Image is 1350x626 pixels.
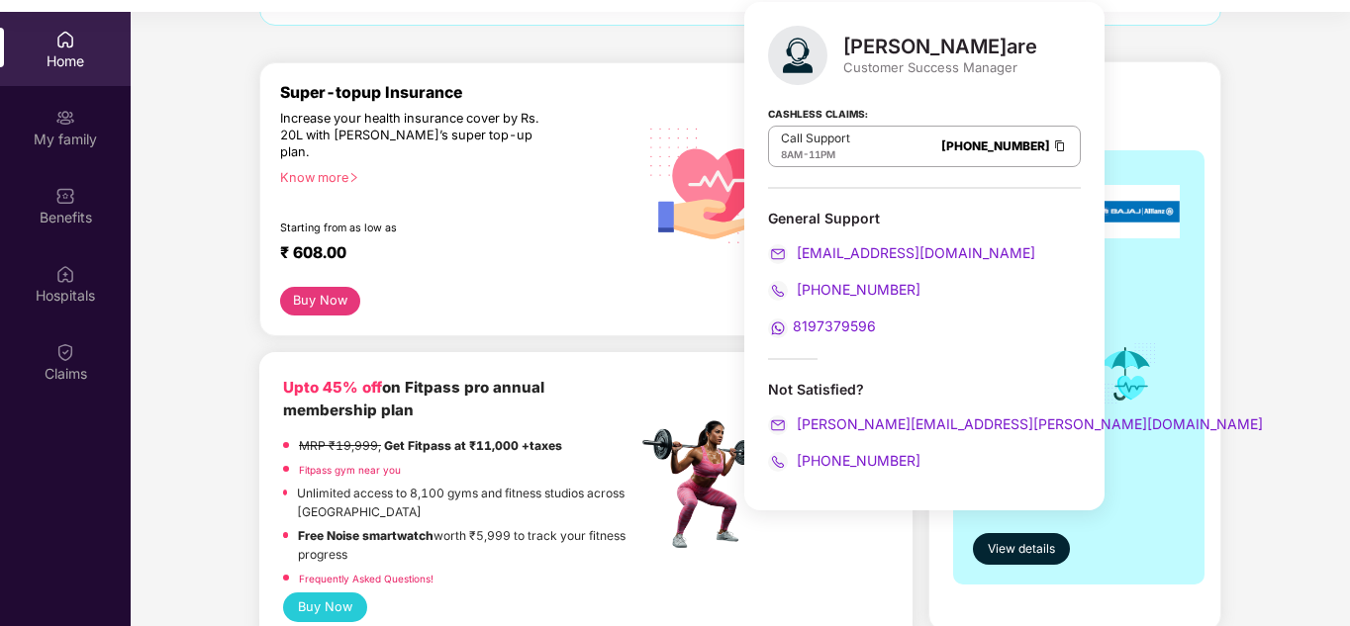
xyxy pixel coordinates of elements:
img: svg+xml;base64,PHN2ZyB4bWxucz0iaHR0cDovL3d3dy53My5vcmcvMjAwMC9zdmciIHdpZHRoPSIyMCIgaGVpZ2h0PSIyMC... [768,415,788,435]
img: svg+xml;base64,PHN2ZyBpZD0iSG9tZSIgeG1sbnM9Imh0dHA6Ly93d3cudzMub3JnLzIwMDAvc3ZnIiB3aWR0aD0iMjAiIG... [55,30,75,49]
div: Not Satisfied? [768,380,1081,472]
div: Starting from as low as [280,222,553,235]
img: svg+xml;base64,PHN2ZyBpZD0iQmVuZWZpdHMiIHhtbG5zPSJodHRwOi8vd3d3LnczLm9yZy8yMDAwL3N2ZyIgd2lkdGg9Ij... [55,186,75,206]
span: [PHONE_NUMBER] [793,452,920,469]
div: Not Satisfied? [768,380,1081,399]
div: [PERSON_NAME]are [843,35,1037,58]
b: Upto 45% off [283,378,382,397]
img: svg+xml;base64,PHN2ZyBpZD0iSG9zcGl0YWxzIiB4bWxucz0iaHR0cDovL3d3dy53My5vcmcvMjAwMC9zdmciIHdpZHRoPS... [55,264,75,284]
a: 8197379596 [768,317,876,334]
div: Know more [280,170,626,184]
img: icon [1094,341,1158,406]
img: svg+xml;base64,PHN2ZyB4bWxucz0iaHR0cDovL3d3dy53My5vcmcvMjAwMC9zdmciIHdpZHRoPSIyMCIgaGVpZ2h0PSIyMC... [768,244,788,264]
div: General Support [768,209,1081,227]
span: 8197379596 [793,317,876,334]
a: Fitpass gym near you [299,464,401,476]
img: svg+xml;base64,PHN2ZyB4bWxucz0iaHR0cDovL3d3dy53My5vcmcvMjAwMC9zdmciIHdpZHRoPSIyMCIgaGVpZ2h0PSIyMC... [768,318,788,338]
span: 11PM [809,148,835,160]
button: Buy Now [283,592,367,622]
span: [PHONE_NUMBER] [793,281,920,298]
img: svg+xml;base64,PHN2ZyB3aWR0aD0iMjAiIGhlaWdodD0iMjAiIHZpZXdCb3g9IjAgMCAyMCAyMCIgZmlsbD0ibm9uZSIgeG... [55,108,75,128]
a: [PHONE_NUMBER] [768,452,920,469]
p: Call Support [781,131,850,146]
div: ₹ 608.00 [280,243,618,267]
a: Frequently Asked Questions! [299,573,434,584]
span: [EMAIL_ADDRESS][DOMAIN_NAME] [793,244,1035,261]
p: worth ₹5,999 to track your fitness progress [298,526,636,564]
img: svg+xml;base64,PHN2ZyB4bWxucz0iaHR0cDovL3d3dy53My5vcmcvMjAwMC9zdmciIHdpZHRoPSIyMCIgaGVpZ2h0PSIyMC... [768,452,788,472]
p: Unlimited access to 8,100 gyms and fitness studios across [GEOGRAPHIC_DATA] [297,484,636,521]
div: Super-topup Insurance [280,83,637,102]
div: General Support [768,209,1081,338]
img: fpp.png [636,415,775,554]
strong: Cashless Claims: [768,102,868,124]
div: Customer Success Manager [843,58,1037,76]
button: Buy Now [280,287,360,315]
strong: Get Fitpass at ₹11,000 +taxes [384,438,562,453]
img: svg+xml;base64,PHN2ZyB4bWxucz0iaHR0cDovL3d3dy53My5vcmcvMjAwMC9zdmciIHhtbG5zOnhsaW5rPSJodHRwOi8vd3... [637,107,791,262]
span: right [348,172,359,183]
img: Clipboard Icon [1052,137,1068,154]
span: View details [988,540,1055,559]
a: [PHONE_NUMBER] [941,138,1050,153]
img: insurerLogo [1095,185,1180,238]
img: svg+xml;base64,PHN2ZyB4bWxucz0iaHR0cDovL3d3dy53My5vcmcvMjAwMC9zdmciIHdpZHRoPSIyMCIgaGVpZ2h0PSIyMC... [768,281,788,301]
a: [PHONE_NUMBER] [768,281,920,298]
a: [EMAIL_ADDRESS][DOMAIN_NAME] [768,244,1035,261]
a: [PERSON_NAME][EMAIL_ADDRESS][PERSON_NAME][DOMAIN_NAME] [768,415,1263,432]
img: svg+xml;base64,PHN2ZyBpZD0iQ2xhaW0iIHhtbG5zPSJodHRwOi8vd3d3LnczLm9yZy8yMDAwL3N2ZyIgd2lkdGg9IjIwIi... [55,342,75,362]
span: 8AM [781,148,803,160]
strong: Free Noise smartwatch [298,528,434,543]
span: [PERSON_NAME][EMAIL_ADDRESS][PERSON_NAME][DOMAIN_NAME] [793,415,1263,432]
button: View details [973,533,1070,565]
div: - [781,146,850,162]
img: svg+xml;base64,PHN2ZyB4bWxucz0iaHR0cDovL3d3dy53My5vcmcvMjAwMC9zdmciIHhtbG5zOnhsaW5rPSJodHRwOi8vd3... [768,26,827,85]
div: Increase your health insurance cover by Rs. 20L with [PERSON_NAME]’s super top-up plan. [280,111,551,161]
b: on Fitpass pro annual membership plan [283,378,544,420]
del: MRP ₹19,999, [299,438,381,453]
